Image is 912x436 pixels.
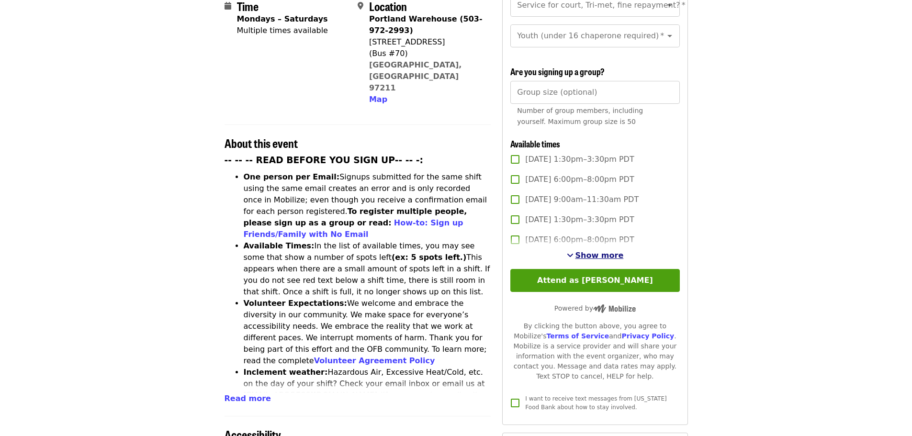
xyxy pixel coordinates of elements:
span: I want to receive text messages from [US_STATE] Food Bank about how to stay involved. [525,395,666,411]
button: Open [663,29,676,43]
img: Powered by Mobilize [593,304,636,313]
strong: To register multiple people, please sign up as a group or read: [244,207,467,227]
button: See more timeslots [567,250,624,261]
i: map-marker-alt icon [358,1,363,11]
div: (Bus #70) [369,48,483,59]
div: By clicking the button above, you agree to Mobilize's and . Mobilize is a service provider and wi... [510,321,679,381]
button: Read more [225,393,271,404]
strong: (ex: 5 spots left.) [392,253,466,262]
li: We welcome and embrace the diversity in our community. We make space for everyone’s accessibility... [244,298,491,367]
input: [object Object] [510,81,679,104]
div: Multiple times available [237,25,328,36]
span: [DATE] 1:30pm–3:30pm PDT [525,214,634,225]
strong: Portland Warehouse (503-972-2993) [369,14,483,35]
strong: Volunteer Expectations: [244,299,348,308]
span: [DATE] 9:00am–11:30am PDT [525,194,639,205]
strong: Available Times: [244,241,315,250]
button: Attend as [PERSON_NAME] [510,269,679,292]
li: Signups submitted for the same shift using the same email creates an error and is only recorded o... [244,171,491,240]
button: Map [369,94,387,105]
span: About this event [225,134,298,151]
a: [GEOGRAPHIC_DATA], [GEOGRAPHIC_DATA] 97211 [369,60,462,92]
strong: Mondays – Saturdays [237,14,328,23]
div: [STREET_ADDRESS] [369,36,483,48]
strong: Inclement weather: [244,368,328,377]
span: Number of group members, including yourself. Maximum group size is 50 [517,107,643,125]
a: Volunteer Agreement Policy [314,356,435,365]
li: In the list of available times, you may see some that show a number of spots left This appears wh... [244,240,491,298]
span: Read more [225,394,271,403]
li: Hazardous Air, Excessive Heat/Cold, etc. on the day of your shift? Check your email inbox or emai... [244,367,491,424]
i: calendar icon [225,1,231,11]
span: Powered by [554,304,636,312]
strong: -- -- -- READ BEFORE YOU SIGN UP-- -- -: [225,155,424,165]
span: Available times [510,137,560,150]
span: Are you signing up a group? [510,65,605,78]
strong: One person per Email: [244,172,340,181]
a: Terms of Service [546,332,609,340]
a: How-to: Sign up Friends/Family with No Email [244,218,463,239]
span: Map [369,95,387,104]
a: Privacy Policy [621,332,674,340]
span: [DATE] 6:00pm–8:00pm PDT [525,174,634,185]
span: [DATE] 6:00pm–8:00pm PDT [525,234,634,246]
span: Show more [575,251,624,260]
span: [DATE] 1:30pm–3:30pm PDT [525,154,634,165]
